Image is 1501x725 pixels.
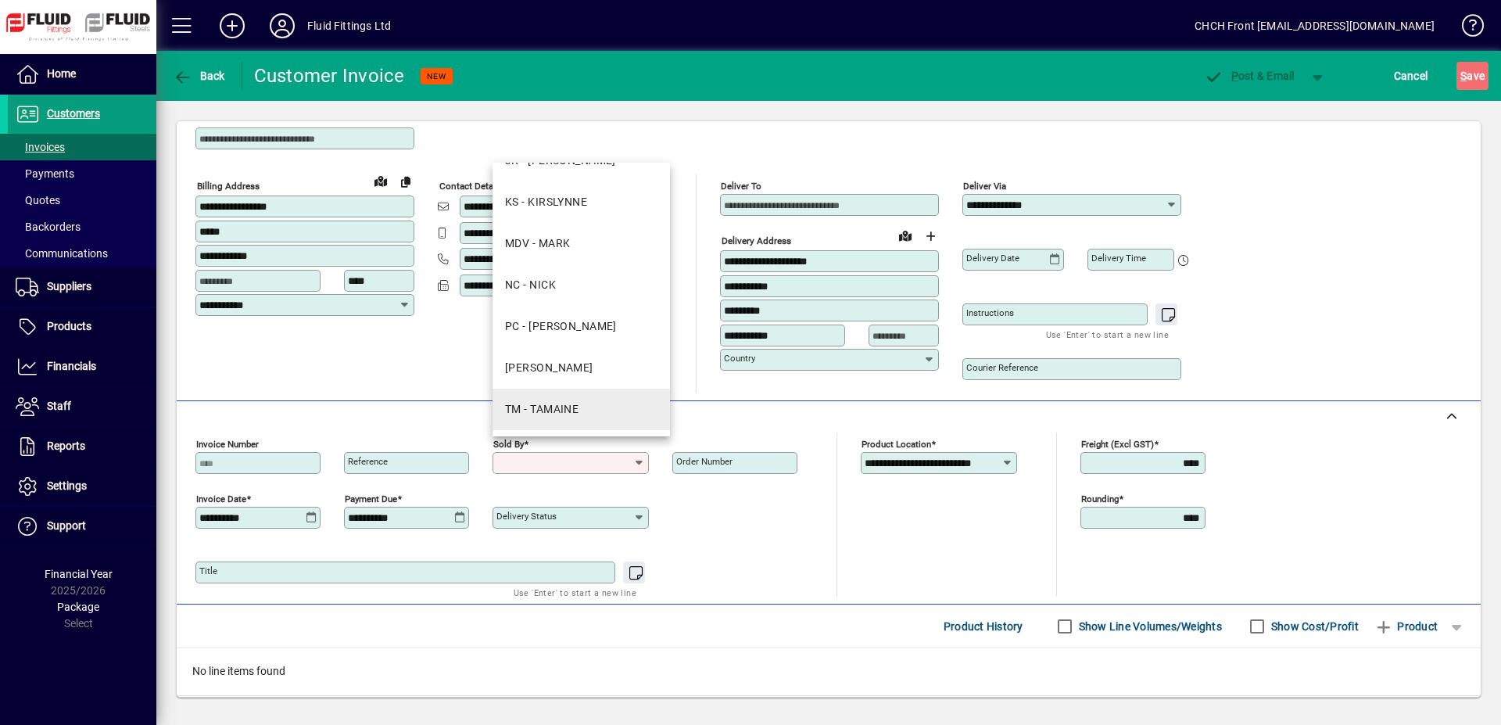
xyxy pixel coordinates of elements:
mat-label: Sold by [493,439,524,450]
span: Suppliers [47,280,91,293]
div: Customer Invoice [254,63,405,88]
a: Home [8,55,156,94]
a: Suppliers [8,267,156,307]
button: Product History [937,612,1030,641]
mat-label: Delivery date [966,253,1019,264]
div: KS - KIRSLYNNE [505,194,587,210]
div: CHCH Front [EMAIL_ADDRESS][DOMAIN_NAME] [1195,13,1435,38]
mat-label: Invoice number [196,439,259,450]
span: Product [1374,614,1438,639]
span: S [1460,70,1467,82]
div: Fluid Fittings Ltd [307,13,391,38]
a: Financials [8,347,156,386]
span: Backorders [16,221,81,233]
div: No line items found [177,648,1481,695]
mat-label: Payment due [345,494,397,504]
div: PC - [PERSON_NAME] [505,318,617,335]
a: Communications [8,240,156,267]
mat-label: Instructions [966,307,1014,318]
span: NEW [427,71,446,81]
span: Cancel [1394,63,1428,88]
mat-label: Rounding [1081,494,1119,504]
a: Support [8,507,156,546]
span: Payments [16,167,74,180]
button: Profile [257,12,307,40]
mat-option: MDV - MARK [493,223,670,264]
mat-label: Freight (excl GST) [1081,439,1154,450]
a: View on map [893,223,918,248]
button: Add [207,12,257,40]
mat-hint: Use 'Enter' to start a new line [1046,325,1169,343]
mat-label: Deliver via [963,181,1006,192]
mat-option: RH - RAY [493,347,670,389]
button: Choose address [918,224,943,249]
button: Copy to Delivery address [393,169,418,194]
mat-option: PC - PAUL [493,306,670,347]
span: Staff [47,400,71,412]
span: Customers [47,107,100,120]
mat-option: KS - KIRSLYNNE [493,181,670,223]
span: Product History [944,614,1023,639]
span: P [1231,70,1238,82]
mat-label: Delivery time [1091,253,1146,264]
mat-hint: Use 'Enter' to start a new line [514,583,636,601]
a: Knowledge Base [1450,3,1481,54]
a: Quotes [8,187,156,214]
button: Back [169,62,229,90]
label: Show Cost/Profit [1268,619,1359,634]
span: Quotes [16,194,60,206]
button: Post & Email [1196,62,1302,90]
span: Package [57,601,99,613]
a: Staff [8,387,156,426]
button: Cancel [1390,62,1432,90]
a: Reports [8,427,156,466]
a: Invoices [8,134,156,160]
label: Show Line Volumes/Weights [1076,619,1222,634]
span: Invoices [16,141,65,153]
a: View on map [368,168,393,193]
span: Products [47,320,91,332]
app-page-header-button: Back [156,62,242,90]
div: MDV - MARK [505,235,570,252]
mat-label: Title [199,565,217,576]
mat-label: Reference [348,456,388,467]
div: [PERSON_NAME] [505,360,593,376]
span: Support [47,519,86,532]
mat-label: Country [724,353,755,364]
mat-label: Delivery status [496,511,557,522]
span: Financials [47,360,96,372]
mat-label: Deliver To [721,181,761,192]
span: ost & Email [1204,70,1295,82]
mat-label: Courier Reference [966,362,1038,373]
span: Financial Year [45,568,113,580]
span: Home [47,67,76,80]
a: Payments [8,160,156,187]
a: Products [8,307,156,346]
mat-label: Invoice date [196,494,246,504]
span: Back [173,70,225,82]
div: TM - TAMAINE [505,401,579,418]
a: Backorders [8,214,156,240]
mat-label: Product location [862,439,931,450]
span: Communications [16,247,108,260]
mat-option: TM - TAMAINE [493,389,670,430]
a: Settings [8,467,156,506]
span: Reports [47,440,85,452]
div: NC - NICK [505,277,556,293]
span: ave [1460,63,1485,88]
mat-label: Order number [676,456,733,467]
button: Product [1367,612,1445,641]
span: Settings [47,479,87,492]
mat-option: NC - NICK [493,264,670,306]
button: Save [1456,62,1488,90]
